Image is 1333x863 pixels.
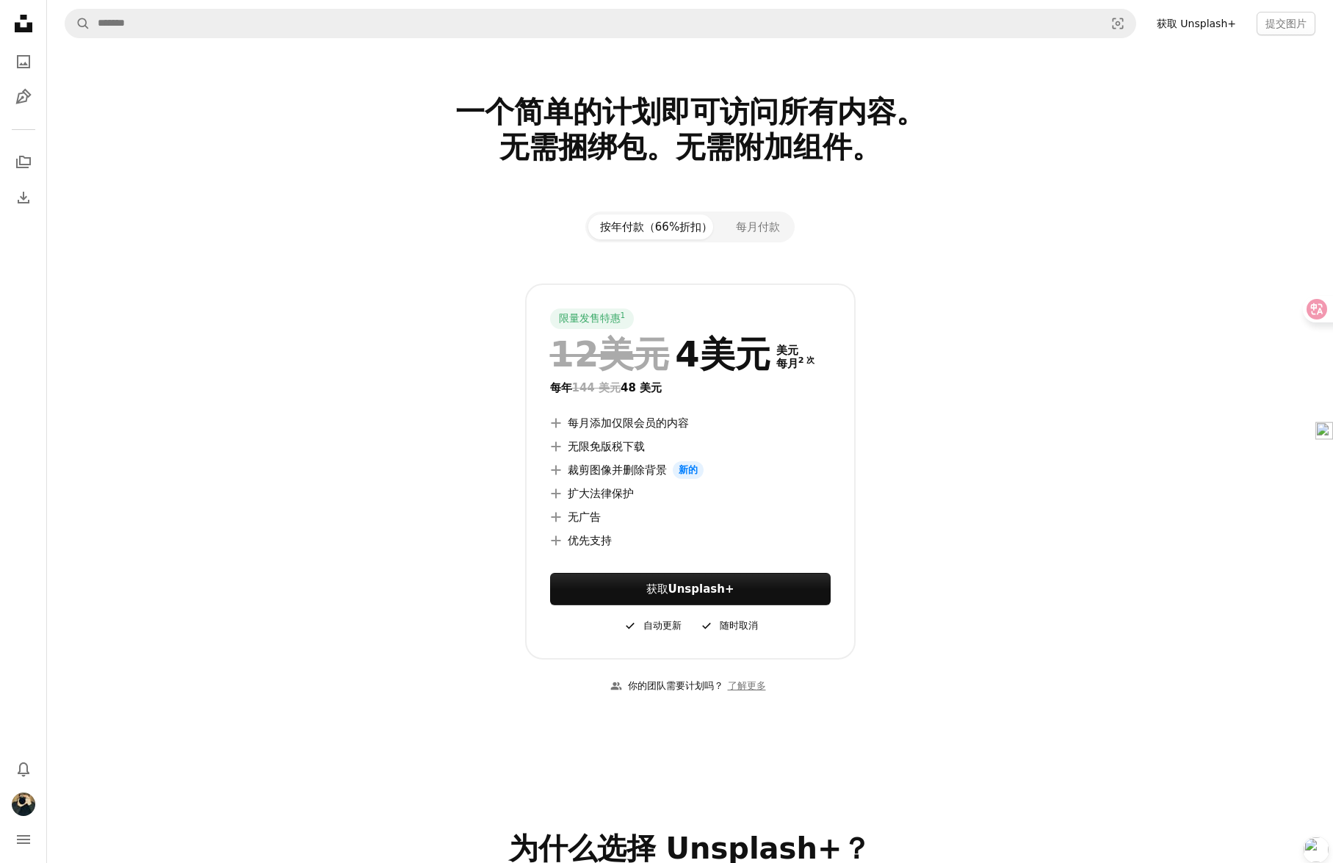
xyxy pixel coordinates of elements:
font: 无广告 [568,510,601,524]
font: 新的 [679,464,698,475]
font: 每月 [776,357,798,370]
font: 了解更多 [728,680,766,691]
font: 获取 [646,582,668,596]
font: 裁剪图像并删除背景 [568,463,667,477]
font: 1 [621,311,626,319]
font: 无限免版税下载 [568,440,645,453]
font: Unsplash+ [668,582,734,596]
font: 随时取消 [720,620,758,631]
font: 自动更新 [643,620,682,631]
a: 首页 — Unsplash [9,9,38,41]
a: 了解更多 [723,674,770,698]
a: 照片 [9,47,38,76]
form: 在网站上查找视觉效果 [65,9,1136,38]
font: 扩大法律保护 [568,487,634,500]
a: 1 [618,311,629,326]
button: 在 Unsplash 上搜索 [65,10,90,37]
img: 用户谢建的头像 [12,792,35,816]
button: 视觉搜索 [1100,10,1135,37]
font: 无需捆绑包。无需附加组件。 [499,130,881,164]
a: 收藏 [9,148,38,177]
font: 每年 [550,381,572,394]
font: 你的团队需要计划吗？ [628,680,723,691]
button: 通知 [9,754,38,784]
a: 插图 [9,82,38,112]
font: 每月添加仅限会员的内容 [568,416,689,430]
font: 提交图片 [1265,18,1307,29]
font: 获取 Unsplash+ [1157,18,1236,29]
button: 菜单 [9,825,38,854]
font: 2 次 [798,355,815,365]
a: 下载历史记录 [9,183,38,212]
a: 获取 Unsplash+ [1148,12,1245,35]
font: 优先支持 [568,534,612,547]
a: 获取Unsplash+ [550,573,831,605]
font: 每月付款 [736,220,780,234]
font: 48 美元 [621,381,662,394]
a: 2 次 [795,357,818,370]
button: 提交图片 [1257,12,1315,35]
font: 4美元 [675,333,770,375]
button: 轮廓 [9,790,38,819]
font: 一个简单的计划即可访问所有内容。 [455,95,925,129]
font: 限量发售特惠 [559,312,621,324]
font: 美元 [776,344,798,357]
font: 12美元 [550,333,670,375]
font: 按年付款（66%折扣） [600,220,712,234]
font: 144 美元 [572,381,621,394]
